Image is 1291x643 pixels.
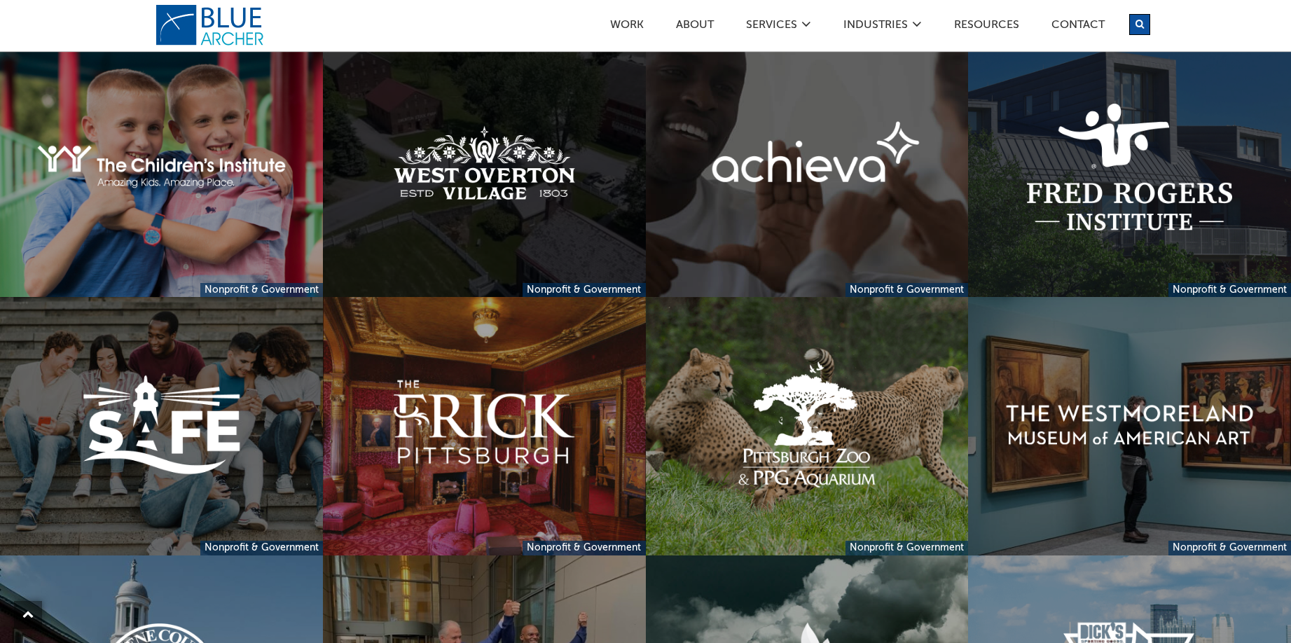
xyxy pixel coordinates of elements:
a: Nonprofit & Government [1168,541,1291,555]
a: Nonprofit & Government [200,283,323,298]
a: Contact [1051,20,1105,34]
a: Nonprofit & Government [845,541,968,555]
a: Resources [953,20,1020,34]
a: SERVICES [745,20,798,34]
a: Industries [843,20,909,34]
a: ABOUT [675,20,714,34]
a: Work [609,20,644,34]
a: logo [156,4,268,46]
a: Nonprofit & Government [1168,283,1291,298]
a: Nonprofit & Government [523,283,645,298]
a: Nonprofit & Government [523,541,645,555]
a: Nonprofit & Government [845,283,968,298]
a: Nonprofit & Government [200,541,323,555]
